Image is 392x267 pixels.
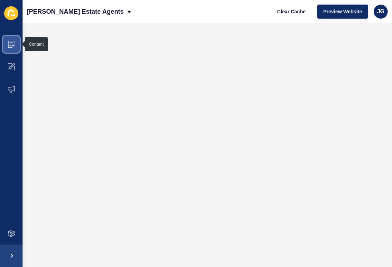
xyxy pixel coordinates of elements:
div: Content [29,41,44,47]
button: Preview Website [317,5,368,19]
span: Preview Website [323,8,362,15]
span: Clear Cache [277,8,306,15]
span: JG [377,8,384,15]
p: [PERSON_NAME] Estate Agents [27,3,124,20]
button: Clear Cache [271,5,312,19]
